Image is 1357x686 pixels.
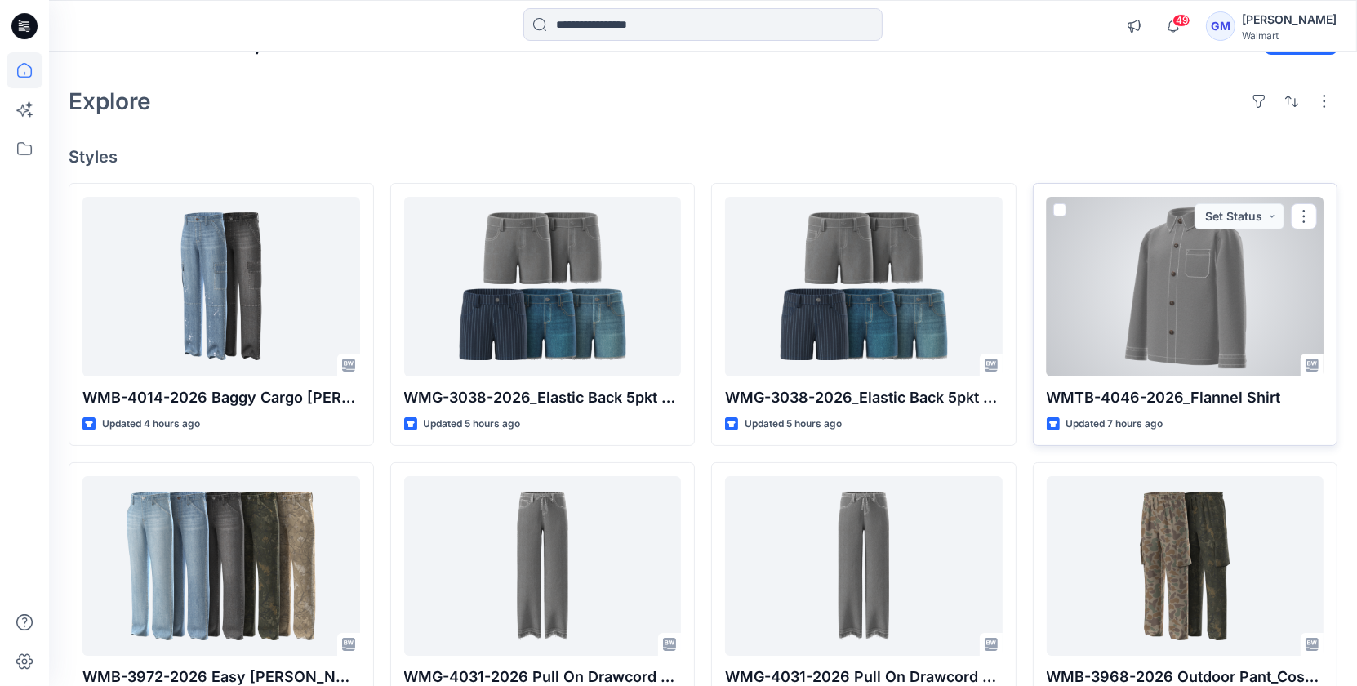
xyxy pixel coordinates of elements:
[102,416,200,433] p: Updated 4 hours ago
[1066,416,1163,433] p: Updated 7 hours ago
[69,147,1337,167] h4: Styles
[1047,476,1324,656] a: WMB-3968-2026 Outdoor Pant_Cost Opt2
[1047,386,1324,409] p: WMTB-4046-2026_Flannel Shirt
[725,386,1003,409] p: WMG-3038-2026_Elastic Back 5pkt Denim Shorts 3 Inseam
[69,88,151,114] h2: Explore
[1242,10,1337,29] div: [PERSON_NAME]
[424,416,521,433] p: Updated 5 hours ago
[1242,29,1337,42] div: Walmart
[725,197,1003,376] a: WMG-3038-2026_Elastic Back 5pkt Denim Shorts 3 Inseam
[1172,14,1190,27] span: 49
[82,386,360,409] p: WMB-4014-2026 Baggy Cargo [PERSON_NAME]
[82,197,360,376] a: WMB-4014-2026 Baggy Cargo Jean
[404,386,682,409] p: WMG-3038-2026_Elastic Back 5pkt Denim Shorts 3 Inseam - Cost Opt
[1047,197,1324,376] a: WMTB-4046-2026_Flannel Shirt
[725,476,1003,656] a: WMG-4031-2026 Pull On Drawcord Wide Leg_Opt3
[404,476,682,656] a: WMG-4031-2026 Pull On Drawcord Wide Leg_Opt4
[82,476,360,656] a: WMB-3972-2026 Easy Carpenter Loose Fit
[745,416,842,433] p: Updated 5 hours ago
[404,197,682,376] a: WMG-3038-2026_Elastic Back 5pkt Denim Shorts 3 Inseam - Cost Opt
[1206,11,1235,41] div: GM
